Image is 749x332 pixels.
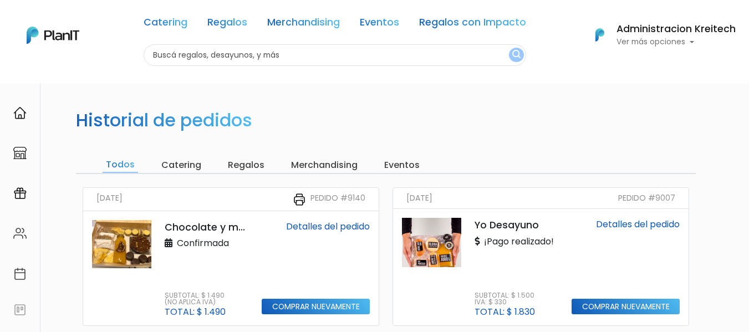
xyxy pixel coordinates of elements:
[475,299,535,305] p: IVA: $ 330
[13,303,27,316] img: feedback-78b5a0c8f98aac82b08bfc38622c3050aee476f2c9584af64705fc4e61158814.svg
[165,237,229,250] p: Confirmada
[512,50,521,60] img: search_button-432b6d5273f82d61273b3651a40e1bd1b912527efae98b1b7a1b2c0702e16a8d.svg
[13,267,27,280] img: calendar-87d922413cdce8b2cf7b7f5f62616a5cf9e4887200fb71536465627b3292af00.svg
[13,146,27,160] img: marketplace-4ceaa7011d94191e9ded77b95e3339b90024bf715f7c57f8cf31f2d8c509eaba.svg
[310,192,365,206] small: Pedido #9140
[475,292,535,299] p: Subtotal: $ 1.500
[288,157,361,173] input: Merchandising
[267,18,340,31] a: Merchandising
[207,18,247,31] a: Regalos
[158,157,205,173] input: Catering
[144,18,187,31] a: Catering
[27,27,79,44] img: PlanIt Logo
[475,235,554,248] p: ¡Pago realizado!
[360,18,399,31] a: Eventos
[616,24,736,34] h6: Administracion Kreitech
[286,220,370,233] a: Detalles del pedido
[103,157,138,173] input: Todos
[13,187,27,200] img: campaigns-02234683943229c281be62815700db0a1741e53638e28bf9629b52c665b00959.svg
[588,23,612,47] img: PlanIt Logo
[618,192,675,204] small: Pedido #9007
[381,157,423,173] input: Eventos
[406,192,432,204] small: [DATE]
[475,218,558,232] p: Yo Desayuno
[572,299,680,315] input: Comprar nuevamente
[76,110,252,131] h2: Historial de pedidos
[165,299,226,305] p: (No aplica IVA)
[475,308,535,316] p: Total: $ 1.830
[225,157,268,173] input: Regalos
[165,292,226,299] p: Subtotal: $ 1.490
[402,218,461,267] img: thumb_2000___2000-Photoroom__54_.png
[581,21,736,49] button: PlanIt Logo Administracion Kreitech Ver más opciones
[96,192,123,206] small: [DATE]
[419,18,526,31] a: Regalos con Impacto
[165,308,226,316] p: Total: $ 1.490
[13,227,27,240] img: people-662611757002400ad9ed0e3c099ab2801c6687ba6c219adb57efc949bc21e19d.svg
[144,44,526,66] input: Buscá regalos, desayunos, y más
[616,38,736,46] p: Ver más opciones
[165,220,248,234] p: Chocolate y más
[293,193,306,206] img: printer-31133f7acbd7ec30ea1ab4a3b6864c9b5ed483bd8d1a339becc4798053a55bbc.svg
[262,299,370,315] input: Comprar nuevamente
[92,220,151,268] img: thumb_PHOTO-2022-03-20-15-00-19.jpg
[596,218,680,231] a: Detalles del pedido
[13,106,27,120] img: home-e721727adea9d79c4d83392d1f703f7f8bce08238fde08b1acbfd93340b81755.svg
